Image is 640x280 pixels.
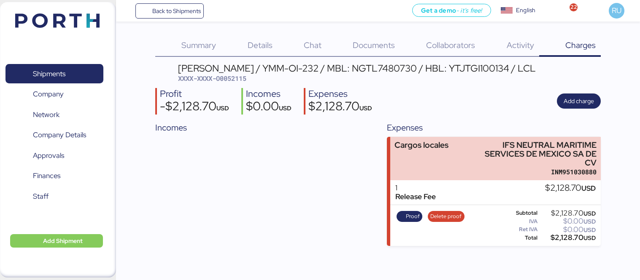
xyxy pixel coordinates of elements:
div: Release Fee [395,192,436,201]
div: INM951030880 [475,168,597,176]
span: Shipments [33,68,65,80]
span: USD [583,226,596,234]
div: English [516,6,535,15]
div: Subtotal [505,210,537,216]
div: Total [505,235,537,241]
button: Add charge [557,93,601,109]
span: RU [612,5,621,16]
a: Company Details [5,125,103,145]
div: Cargos locales [394,141,448,149]
div: Profit [160,88,229,100]
span: Staff [33,190,49,203]
span: Network [33,109,59,121]
div: $0.00 [539,227,596,233]
div: 1 [395,184,436,192]
div: -$2,128.70 [160,100,229,115]
div: [PERSON_NAME] / YMM-OI-232 / MBL: NGTL7480730 / HBL: YTJTGI100134 / LCL [178,64,536,73]
button: Menu [121,4,135,18]
span: USD [279,104,292,112]
span: Collaborators [426,40,475,51]
span: Finances [33,170,60,182]
span: USD [216,104,229,112]
span: Delete proof [430,212,462,221]
div: Expenses [308,88,372,100]
button: Delete proof [428,211,464,222]
a: Finances [5,166,103,186]
button: Add Shipment [10,234,103,248]
span: Back to Shipments [152,6,201,16]
a: Network [5,105,103,124]
span: USD [581,184,596,193]
button: Proof [397,211,423,222]
a: Shipments [5,64,103,83]
span: Add Shipment [43,236,83,246]
div: Expenses [387,121,601,134]
div: Incomes [155,121,369,134]
span: Company Details [33,129,86,141]
span: Activity [507,40,534,51]
span: USD [359,104,372,112]
div: Incomes [246,88,292,100]
a: Staff [5,187,103,206]
span: USD [583,210,596,217]
span: Company [33,88,64,100]
div: $2,128.70 [539,210,596,216]
div: $2,128.70 [539,235,596,241]
span: Add charge [564,96,594,106]
span: Summary [181,40,216,51]
div: $0.00 [539,218,596,224]
a: Back to Shipments [135,3,204,19]
span: Proof [406,212,420,221]
span: Chat [304,40,321,51]
div: $0.00 [246,100,292,115]
span: Approvals [33,149,64,162]
span: USD [583,218,596,225]
div: $2,128.70 [308,100,372,115]
span: Documents [353,40,395,51]
div: IFS NEUTRAL MARITIME SERVICES DE MEXICO SA DE CV [475,141,597,167]
a: Company [5,85,103,104]
div: Ret IVA [505,227,537,232]
span: USD [583,234,596,242]
div: IVA [505,219,537,224]
span: Charges [565,40,596,51]
div: $2,128.70 [545,184,596,193]
span: XXXX-XXXX-O0052115 [178,74,246,83]
span: Details [248,40,273,51]
a: Approvals [5,146,103,165]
